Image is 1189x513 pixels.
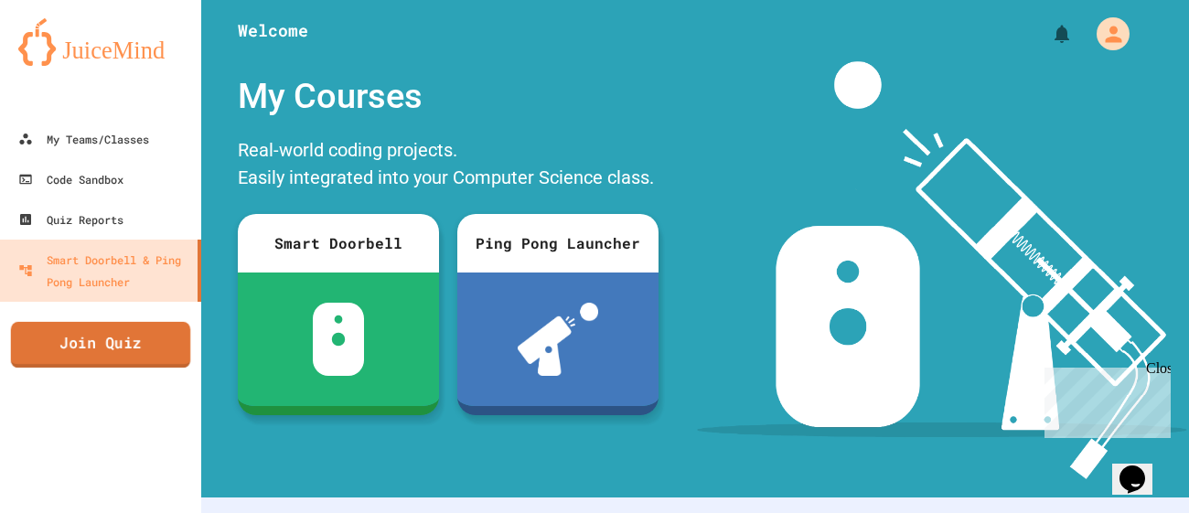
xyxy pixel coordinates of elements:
[1017,18,1077,49] div: My Notifications
[697,61,1187,479] img: banner-image-my-projects.png
[1077,13,1134,55] div: My Account
[518,303,599,376] img: ppl-with-ball.png
[457,214,659,273] div: Ping Pong Launcher
[238,214,439,273] div: Smart Doorbell
[1112,440,1171,495] iframe: chat widget
[18,128,149,150] div: My Teams/Classes
[229,61,668,132] div: My Courses
[11,322,190,368] a: Join Quiz
[18,168,123,190] div: Code Sandbox
[18,249,190,293] div: Smart Doorbell & Ping Pong Launcher
[7,7,126,116] div: Chat with us now!Close
[1037,360,1171,438] iframe: chat widget
[229,132,668,200] div: Real-world coding projects. Easily integrated into your Computer Science class.
[18,18,183,66] img: logo-orange.svg
[18,208,123,230] div: Quiz Reports
[313,303,365,376] img: sdb-white.svg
